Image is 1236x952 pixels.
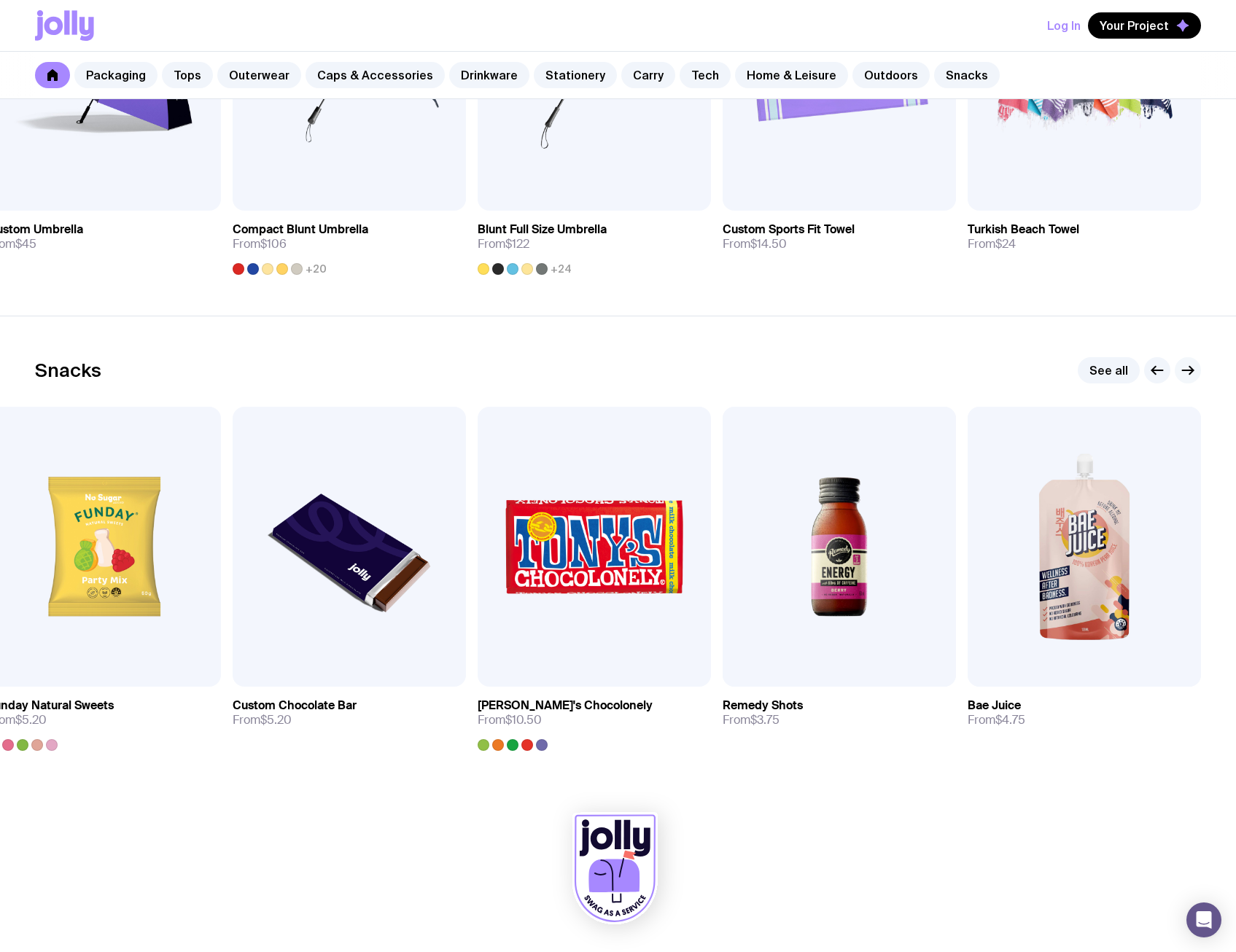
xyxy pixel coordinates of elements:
h3: Remedy Shots [723,698,803,713]
span: From [968,713,1025,727]
h3: Compact Blunt Umbrella [233,222,368,237]
a: Outdoors [852,62,930,88]
h3: Turkish Beach Towel [968,222,1079,237]
span: $122 [505,236,529,251]
a: Drinkware [449,62,529,88]
span: $45 [15,236,36,251]
a: Stationery [534,62,617,88]
a: Tech [680,62,731,88]
span: $4.75 [995,712,1025,727]
span: $10.50 [505,712,542,727]
a: Snacks [934,62,1000,88]
span: +20 [306,263,327,275]
h3: Custom Chocolate Bar [233,698,357,713]
h3: [PERSON_NAME]'s Chocolonely [478,698,653,713]
a: See all [1078,357,1140,383]
a: Outerwear [217,62,301,88]
span: Your Project [1100,18,1169,33]
div: Open Intercom Messenger [1186,902,1221,937]
span: From [478,713,542,727]
span: From [233,713,292,727]
span: From [968,237,1016,251]
a: Tops [162,62,213,88]
h2: Snacks [35,359,101,381]
a: Remedy ShotsFrom$3.75 [723,687,956,739]
a: Packaging [74,62,158,88]
span: From [723,713,780,727]
span: $5.20 [15,712,47,727]
span: $3.75 [750,712,780,727]
a: Turkish Beach TowelFrom$24 [968,211,1201,263]
span: From [233,237,287,251]
h3: Custom Sports Fit Towel [723,222,855,237]
a: Home & Leisure [735,62,848,88]
button: Log In [1047,12,1081,39]
span: $106 [260,236,287,251]
a: Custom Sports Fit TowelFrom$14.50 [723,211,956,263]
a: Carry [621,62,675,88]
h3: Bae Juice [968,698,1021,713]
a: [PERSON_NAME]'s ChocolonelyFrom$10.50 [478,687,711,751]
a: Blunt Full Size UmbrellaFrom$122+24 [478,211,711,275]
button: Your Project [1088,12,1201,39]
a: Custom Chocolate BarFrom$5.20 [233,687,466,739]
h3: Blunt Full Size Umbrella [478,222,607,237]
span: $14.50 [750,236,787,251]
a: Caps & Accessories [306,62,445,88]
span: $5.20 [260,712,292,727]
span: +24 [551,263,572,275]
a: Compact Blunt UmbrellaFrom$106+20 [233,211,466,275]
span: $24 [995,236,1016,251]
a: Bae JuiceFrom$4.75 [968,687,1201,739]
span: From [723,237,787,251]
span: From [478,237,529,251]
